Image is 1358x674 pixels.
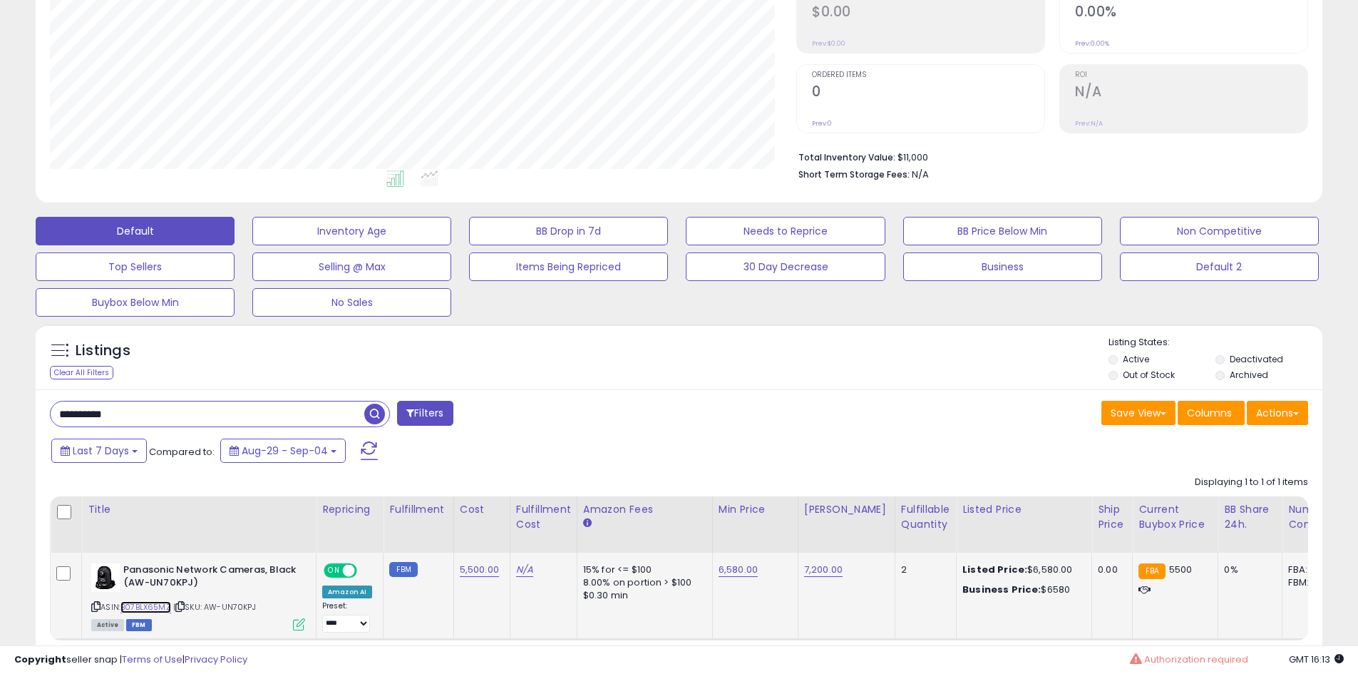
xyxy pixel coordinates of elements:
button: No Sales [252,288,451,317]
button: Save View [1101,401,1176,425]
div: 0% [1224,563,1271,576]
span: Compared to: [149,445,215,459]
span: Aug-29 - Sep-04 [242,444,328,458]
button: Default [36,217,235,245]
small: Prev: N/A [1075,119,1103,128]
li: $11,000 [798,148,1297,165]
span: FBM [126,619,152,631]
p: Listing States: [1108,336,1322,349]
label: Archived [1230,369,1268,381]
button: Actions [1247,401,1308,425]
div: Fulfillable Quantity [901,502,950,532]
div: BB Share 24h. [1224,502,1276,532]
div: Num of Comp. [1288,502,1340,532]
div: Ship Price [1098,502,1126,532]
div: Current Buybox Price [1138,502,1212,532]
small: FBM [389,562,417,577]
b: Panasonic Network Cameras, Black (AW-UN70KPJ) [123,563,297,593]
label: Out of Stock [1123,369,1175,381]
span: Columns [1187,406,1232,420]
label: Active [1123,353,1149,365]
small: Prev: $0.00 [812,39,845,48]
h5: Listings [76,341,130,361]
div: FBM: 0 [1288,576,1335,589]
div: Amazon Fees [583,502,706,517]
div: Amazon AI [322,586,372,598]
div: Title [88,502,310,517]
label: Deactivated [1230,353,1283,365]
button: Last 7 Days [51,439,147,463]
b: Total Inventory Value: [798,151,895,163]
div: $6580 [962,583,1081,596]
div: ASIN: [91,563,305,630]
span: 5500 [1169,563,1193,576]
h2: N/A [1075,83,1307,103]
button: Columns [1178,401,1245,425]
b: Listed Price: [962,563,1027,576]
button: BB Price Below Min [903,217,1102,245]
span: ROI [1075,71,1307,79]
small: Amazon Fees. [583,517,592,530]
b: Business Price: [962,583,1041,596]
span: ON [325,564,343,576]
span: All listings currently available for purchase on Amazon [91,619,124,631]
div: 2 [901,563,945,576]
div: seller snap | | [14,653,247,667]
span: OFF [355,564,378,576]
a: 5,500.00 [460,563,499,577]
small: Prev: 0 [812,119,832,128]
div: Fulfillment Cost [516,502,571,532]
a: 7,200.00 [804,563,843,577]
a: Privacy Policy [185,653,247,666]
div: Clear All Filters [50,366,113,379]
button: Top Sellers [36,252,235,281]
div: Listed Price [962,502,1086,517]
div: Min Price [719,502,792,517]
div: Fulfillment [389,502,447,517]
a: 6,580.00 [719,563,758,577]
h2: 0.00% [1075,4,1307,23]
small: FBA [1138,563,1165,579]
img: 31PL+4K+3mL._SL40_.jpg [91,563,120,592]
button: Non Competitive [1120,217,1319,245]
div: 8.00% on portion > $100 [583,576,701,589]
div: [PERSON_NAME] [804,502,889,517]
button: BB Drop in 7d [469,217,668,245]
h2: 0 [812,83,1044,103]
div: 0.00 [1098,563,1121,576]
button: 30 Day Decrease [686,252,885,281]
div: Repricing [322,502,377,517]
button: Selling @ Max [252,252,451,281]
button: Inventory Age [252,217,451,245]
div: Preset: [322,601,372,633]
button: Aug-29 - Sep-04 [220,439,346,463]
button: Filters [397,401,453,426]
small: Prev: 0.00% [1075,39,1109,48]
span: | SKU: AW-UN70KPJ [173,601,256,613]
button: Buybox Below Min [36,288,235,317]
span: N/A [912,168,929,181]
span: 2025-09-12 16:13 GMT [1289,653,1344,666]
button: Business [903,252,1102,281]
a: N/A [516,563,533,577]
div: $6,580.00 [962,563,1081,576]
a: Terms of Use [122,653,182,666]
span: Last 7 Days [73,444,129,458]
div: 15% for <= $100 [583,563,701,576]
strong: Copyright [14,653,66,666]
h2: $0.00 [812,4,1044,23]
span: Ordered Items [812,71,1044,79]
div: FBA: 1 [1288,563,1335,576]
button: Default 2 [1120,252,1319,281]
button: Needs to Reprice [686,217,885,245]
b: Short Term Storage Fees: [798,168,910,180]
a: B07BLX65MZ [120,601,171,613]
div: $0.30 min [583,589,701,602]
div: Displaying 1 to 1 of 1 items [1195,476,1308,489]
button: Items Being Repriced [469,252,668,281]
div: Cost [460,502,504,517]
